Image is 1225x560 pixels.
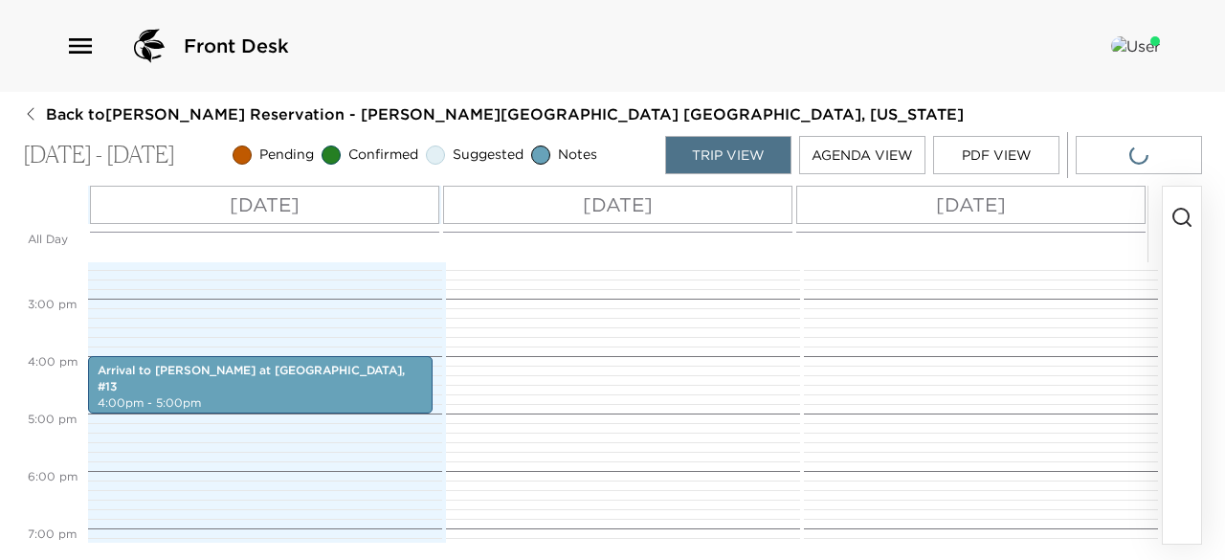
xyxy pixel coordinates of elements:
[46,103,964,124] span: Back to [PERSON_NAME] Reservation - [PERSON_NAME][GEOGRAPHIC_DATA] [GEOGRAPHIC_DATA], [US_STATE]
[23,297,81,311] span: 3:00 PM
[23,354,82,369] span: 4:00 PM
[184,33,289,59] span: Front Desk
[443,186,792,224] button: [DATE]
[98,395,423,412] p: 4:00pm - 5:00pm
[23,103,964,124] button: Back to[PERSON_NAME] Reservation - [PERSON_NAME][GEOGRAPHIC_DATA] [GEOGRAPHIC_DATA], [US_STATE]
[23,142,175,169] p: [DATE] - [DATE]
[348,146,418,165] span: Confirmed
[1111,36,1160,56] img: User
[799,136,925,174] button: Agenda View
[453,146,523,165] span: Suggested
[88,356,433,414] div: Arrival to [PERSON_NAME] at [GEOGRAPHIC_DATA], #134:00pm - 5:00pm
[936,190,1006,219] p: [DATE]
[23,469,82,483] span: 6:00 PM
[558,146,597,165] span: Notes
[23,412,81,426] span: 5:00 PM
[665,136,791,174] button: Trip View
[126,23,172,69] img: logo
[796,186,1146,224] button: [DATE]
[90,186,439,224] button: [DATE]
[583,190,653,219] p: [DATE]
[259,146,314,165] span: Pending
[23,526,81,541] span: 7:00 PM
[98,363,423,395] p: Arrival to [PERSON_NAME] at [GEOGRAPHIC_DATA], #13
[28,232,83,248] p: All Day
[230,190,300,219] p: [DATE]
[933,136,1059,174] button: PDF View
